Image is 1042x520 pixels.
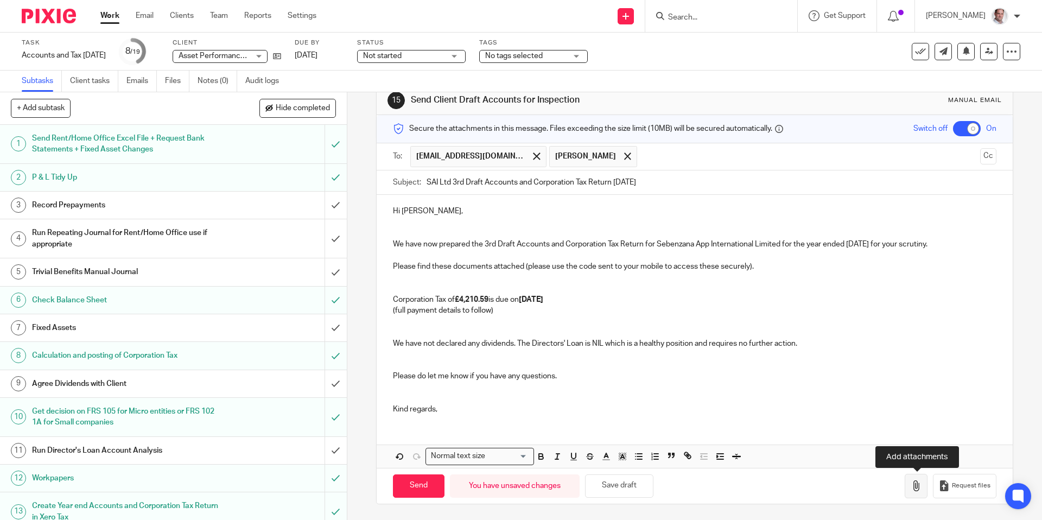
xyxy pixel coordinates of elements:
h1: Send Rent/Home Office Excel File + Request Bank Statements + Fixed Asset Changes [32,130,220,158]
div: Accounts and Tax 28 Feb 2025 [22,50,106,61]
div: 13 [11,504,26,519]
p: We have now prepared the 3rd Draft Accounts and Corporation Tax Return for Sebenzana App Internat... [393,239,996,250]
label: Due by [295,39,344,47]
p: (full payment details to follow) [393,305,996,316]
span: [PERSON_NAME] [555,151,616,162]
p: Corporation Tax of is due on [393,294,996,305]
h1: Workpapers [32,470,220,486]
h1: Agree Dividends with Client [32,376,220,392]
h1: Fixed Assets [32,320,220,336]
div: 11 [11,443,26,458]
button: Hide completed [259,99,336,117]
div: 9 [11,376,26,391]
span: Hide completed [276,104,330,113]
p: Kind regards, [393,404,996,415]
div: 5 [11,264,26,280]
h1: Trivial Benefits Manual Journal [32,264,220,280]
a: Notes (0) [198,71,237,92]
span: Normal text size [428,451,487,462]
label: Tags [479,39,588,47]
img: Munro%20Partners-3202.jpg [991,8,1008,25]
span: [EMAIL_ADDRESS][DOMAIN_NAME] [416,151,525,162]
div: Accounts and Tax [DATE] [22,50,106,61]
input: Search for option [488,451,528,462]
button: Cc [980,148,996,164]
p: Please do let me know if you have any questions. [393,371,996,382]
strong: [DATE] [519,296,543,303]
span: Get Support [824,12,866,20]
div: 4 [11,231,26,246]
div: You have unsaved changes [450,474,580,498]
div: Manual email [948,96,1002,105]
div: 6 [11,293,26,308]
a: Settings [288,10,316,21]
a: Reports [244,10,271,21]
span: Secure the attachments in this message. Files exceeding the size limit (10MB) will be secured aut... [409,123,772,134]
button: + Add subtask [11,99,71,117]
h1: Run Director's Loan Account Analysis [32,442,220,459]
small: /19 [130,49,140,55]
span: [DATE] [295,52,317,59]
input: Send [393,474,444,498]
a: Client tasks [70,71,118,92]
h1: Send Client Draft Accounts for Inspection [411,94,718,106]
div: 8 [11,348,26,363]
div: 3 [11,198,26,213]
h1: P & L Tidy Up [32,169,220,186]
span: Request files [952,481,990,490]
div: 12 [11,471,26,486]
p: We have not declared any dividends. The Directors' Loan is NIL which is a healthy position and re... [393,338,996,349]
p: [PERSON_NAME] [926,10,986,21]
img: Pixie [22,9,76,23]
p: Hi [PERSON_NAME], [393,206,996,217]
div: 10 [11,409,26,424]
p: Please find these documents attached (please use the code sent to your mobile to access these sec... [393,261,996,272]
button: Request files [933,474,996,498]
span: Not started [363,52,402,60]
a: Subtasks [22,71,62,92]
div: Search for option [425,448,534,465]
span: Asset Performance Partners International Ltd [179,52,333,60]
div: 2 [11,170,26,185]
div: 7 [11,320,26,335]
h1: Calculation and posting of Corporation Tax [32,347,220,364]
strong: £4,210.59 [455,296,488,303]
span: Switch off [913,123,948,134]
label: Subject: [393,177,421,188]
div: 1 [11,136,26,151]
h1: Get decision on FRS 105 for Micro entities or FRS 102 1A for Small companies [32,403,220,431]
label: Client [173,39,281,47]
input: Search [667,13,765,23]
a: Audit logs [245,71,287,92]
a: Work [100,10,119,21]
h1: Run Repeating Journal for Rent/Home Office use if appropriate [32,225,220,252]
label: Task [22,39,106,47]
span: On [986,123,996,134]
a: Email [136,10,154,21]
a: Files [165,71,189,92]
h1: Check Balance Sheet [32,292,220,308]
h1: Record Prepayments [32,197,220,213]
a: Clients [170,10,194,21]
label: To: [393,151,405,162]
label: Status [357,39,466,47]
div: 8 [125,45,140,58]
button: Save draft [585,474,653,498]
div: 15 [387,92,405,109]
span: No tags selected [485,52,543,60]
a: Team [210,10,228,21]
a: Emails [126,71,157,92]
